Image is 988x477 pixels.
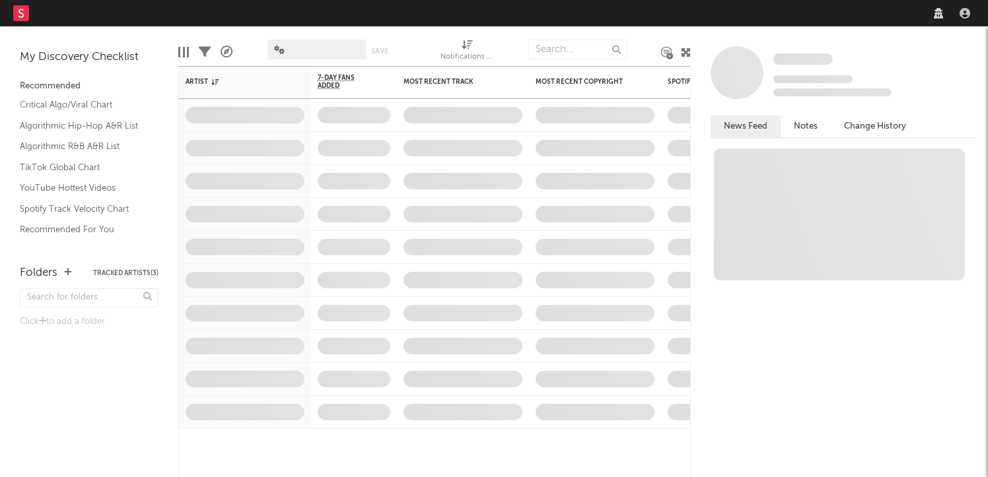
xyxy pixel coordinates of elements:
div: Notifications (Artist) [441,33,493,71]
span: Tracking Since: [DATE] [773,75,853,83]
button: News Feed [711,115,781,137]
button: Change History [831,115,919,137]
button: Notes [781,115,831,137]
button: Save [371,48,388,55]
span: 7-Day Fans Added [318,74,370,90]
input: Search for folders... [20,288,159,307]
div: Artist [186,78,285,86]
div: Click to add a folder. [20,314,159,330]
button: Tracked Artists(3) [93,270,159,276]
a: TikTok Global Chart [20,160,145,175]
div: Notifications (Artist) [441,49,493,65]
div: Most Recent Copyright [536,78,635,86]
span: Some Artist [773,53,833,65]
div: Filters [199,33,211,71]
a: Spotify Track Velocity Chart [20,202,145,216]
div: Folders [20,265,57,281]
div: My Discovery Checklist [20,49,159,65]
span: 0 fans last week [773,88,892,96]
div: Spotify Monthly Listeners [668,78,767,86]
a: Recommended For You [20,222,145,237]
a: YouTube Hottest Videos [20,181,145,195]
div: Recommended [20,79,159,94]
a: Some Artist [773,53,833,66]
div: Most Recent Track [404,78,503,86]
a: Algorithmic Hip-Hop A&R List [20,119,145,133]
input: Search... [528,40,627,59]
a: Algorithmic R&B A&R List [20,139,145,154]
div: Edit Columns [178,33,189,71]
a: Critical Algo/Viral Chart [20,98,145,112]
div: A&R Pipeline [221,33,232,71]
